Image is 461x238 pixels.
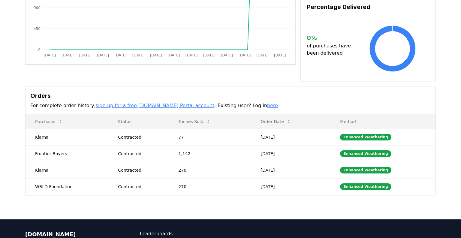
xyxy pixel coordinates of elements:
tspan: 450 [34,27,41,31]
h3: Orders [30,91,431,100]
p: Method [335,119,431,125]
p: of purchases have been delivered [307,42,356,57]
p: For complete order history, . Existing user? Log in . [30,102,431,109]
tspan: [DATE] [221,53,233,57]
div: Enhanced Weathering [340,183,391,190]
td: 270 [169,162,251,178]
div: Contracted [118,184,164,190]
tspan: [DATE] [132,53,145,57]
tspan: [DATE] [239,53,251,57]
div: Enhanced Weathering [340,134,391,140]
h3: Percentage Delivered [307,2,429,11]
button: Order Date [256,116,296,128]
p: Status [113,119,164,125]
tspan: [DATE] [203,53,215,57]
td: [DATE] [251,129,330,145]
td: 270 [169,178,251,195]
h3: 0 % [307,33,356,42]
td: Frontier Buyers [26,145,108,162]
tspan: [DATE] [185,53,198,57]
tspan: [DATE] [97,53,109,57]
td: 77 [169,129,251,145]
tspan: [DATE] [115,53,127,57]
a: sign up for a free [DOMAIN_NAME] Portal account [96,103,215,108]
td: Klarna [26,162,108,178]
tspan: [DATE] [150,53,162,57]
td: [DATE] [251,145,330,162]
tspan: [DATE] [79,53,92,57]
tspan: [DATE] [62,53,74,57]
td: Klarna [26,129,108,145]
button: Tonnes Sold [174,116,215,128]
button: Purchaser [30,116,68,128]
td: [DATE] [251,178,330,195]
tspan: [DATE] [256,53,269,57]
a: Leaderboards [140,230,230,237]
td: 1,142 [169,145,251,162]
tspan: 0 [38,48,41,52]
a: here [267,103,278,108]
td: [DATE] [251,162,330,178]
div: Contracted [118,167,164,173]
tspan: [DATE] [44,53,56,57]
div: Contracted [118,134,164,140]
tspan: [DATE] [274,53,286,57]
td: WRLD Foundation [26,178,108,195]
tspan: 900 [34,6,41,10]
div: Enhanced Weathering [340,167,391,173]
tspan: [DATE] [168,53,180,57]
div: Contracted [118,151,164,157]
div: Enhanced Weathering [340,150,391,157]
